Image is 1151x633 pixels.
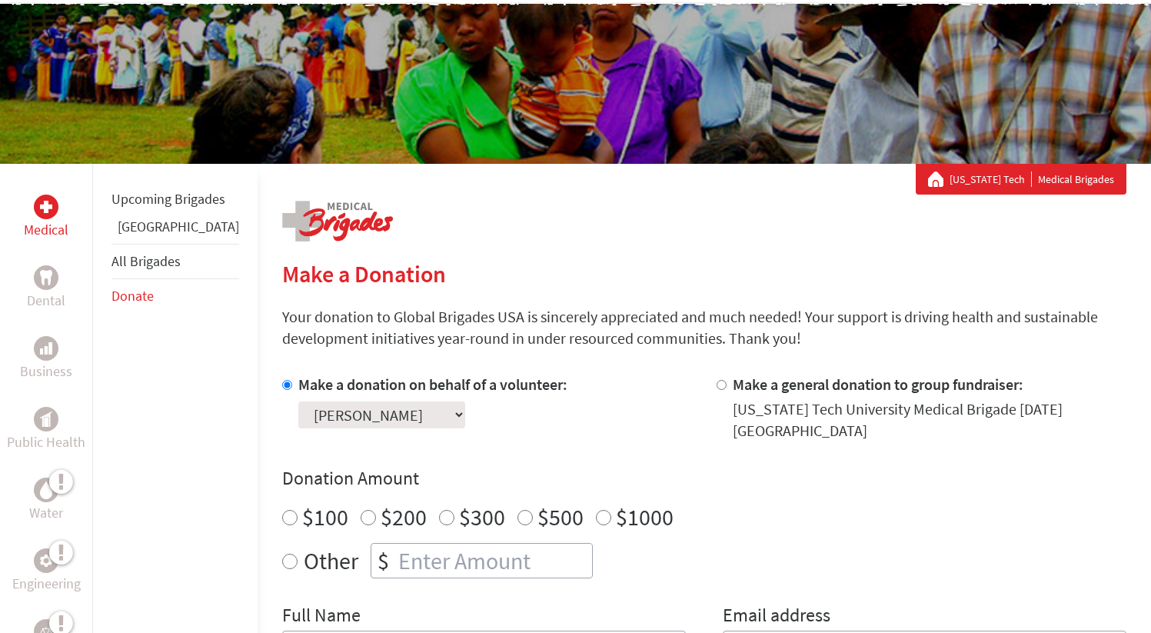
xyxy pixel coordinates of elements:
[616,502,674,531] label: $1000
[733,398,1126,441] div: [US_STATE] Tech University Medical Brigade [DATE] [GEOGRAPHIC_DATA]
[298,375,567,394] label: Make a donation on behalf of a volunteer:
[282,260,1126,288] h2: Make a Donation
[282,306,1126,349] p: Your donation to Global Brigades USA is sincerely appreciated and much needed! Your support is dr...
[40,342,52,355] img: Business
[723,603,830,631] label: Email address
[34,407,58,431] div: Public Health
[111,182,239,216] li: Upcoming Brigades
[111,190,225,208] a: Upcoming Brigades
[733,375,1023,394] label: Make a general donation to group fundraiser:
[371,544,395,578] div: $
[118,218,239,235] a: [GEOGRAPHIC_DATA]
[111,216,239,244] li: Ghana
[282,603,361,631] label: Full Name
[7,407,85,453] a: Public HealthPublic Health
[40,201,52,213] img: Medical
[34,265,58,290] div: Dental
[111,287,154,305] a: Donate
[20,336,72,382] a: BusinessBusiness
[928,172,1114,187] div: Medical Brigades
[40,555,52,567] img: Engineering
[40,411,52,427] img: Public Health
[27,290,65,312] p: Dental
[302,502,348,531] label: $100
[27,265,65,312] a: DentalDental
[34,195,58,219] div: Medical
[12,548,81,595] a: EngineeringEngineering
[282,201,393,242] img: logo-medical.png
[12,573,81,595] p: Engineering
[24,219,68,241] p: Medical
[29,478,63,524] a: WaterWater
[304,543,358,578] label: Other
[950,172,1032,187] a: [US_STATE] Tech
[537,502,584,531] label: $500
[111,252,181,270] a: All Brigades
[20,361,72,382] p: Business
[381,502,427,531] label: $200
[111,244,239,279] li: All Brigades
[459,502,505,531] label: $300
[111,279,239,313] li: Donate
[40,481,52,498] img: Water
[7,431,85,453] p: Public Health
[395,544,592,578] input: Enter Amount
[282,466,1126,491] h4: Donation Amount
[29,502,63,524] p: Water
[24,195,68,241] a: MedicalMedical
[34,336,58,361] div: Business
[40,270,52,285] img: Dental
[34,478,58,502] div: Water
[34,548,58,573] div: Engineering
